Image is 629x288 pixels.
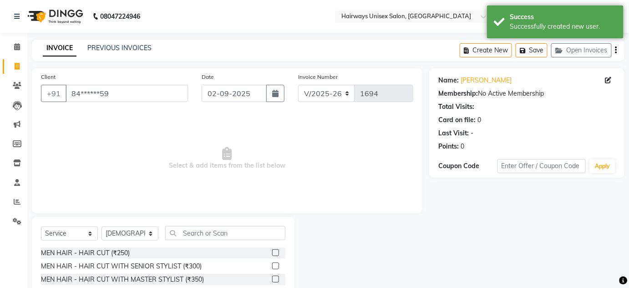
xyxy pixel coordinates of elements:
[66,85,188,102] input: Search by Name/Mobile/Email/Code
[41,113,413,204] span: Select & add items from the list below
[100,4,140,29] b: 08047224946
[438,89,615,98] div: No Active Membership
[551,43,612,57] button: Open Invoices
[23,4,86,29] img: logo
[589,159,615,173] button: Apply
[438,129,469,138] div: Last Visit:
[510,22,617,31] div: Successfully created new user.
[438,76,459,85] div: Name:
[41,248,130,258] div: MEN HAIR - HAIR CUT (₹250)
[497,159,586,173] input: Enter Offer / Coupon Code
[460,43,512,57] button: Create New
[438,89,478,98] div: Membership:
[438,161,497,171] div: Coupon Code
[438,142,459,151] div: Points:
[41,73,56,81] label: Client
[510,12,617,22] div: Success
[41,275,204,284] div: MEN HAIR - HAIR CUT WITH MASTER STYLIST (₹350)
[461,76,512,85] a: [PERSON_NAME]
[516,43,548,57] button: Save
[87,44,152,52] a: PREVIOUS INVOICES
[438,115,476,125] div: Card on file:
[165,226,285,240] input: Search or Scan
[41,85,66,102] button: +91
[202,73,214,81] label: Date
[438,102,474,112] div: Total Visits:
[471,129,473,138] div: -
[477,115,481,125] div: 0
[41,262,202,271] div: MEN HAIR - HAIR CUT WITH SENIOR STYLIST (₹300)
[461,142,464,151] div: 0
[298,73,338,81] label: Invoice Number
[43,40,76,57] a: INVOICE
